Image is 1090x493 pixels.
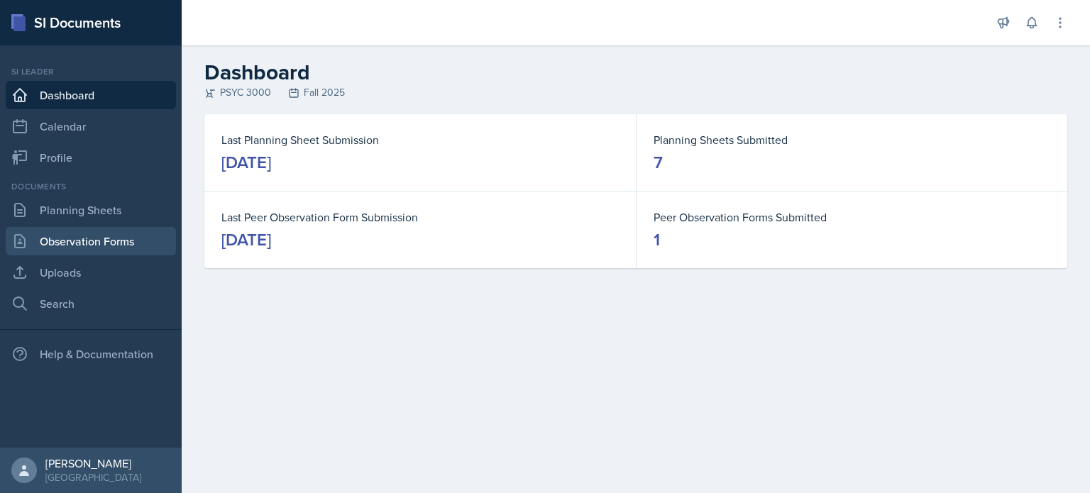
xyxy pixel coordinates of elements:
div: Si leader [6,65,176,78]
a: Search [6,289,176,318]
a: Dashboard [6,81,176,109]
dt: Last Planning Sheet Submission [221,131,619,148]
div: PSYC 3000 Fall 2025 [204,85,1067,100]
div: [PERSON_NAME] [45,456,141,470]
a: Calendar [6,112,176,140]
div: [GEOGRAPHIC_DATA] [45,470,141,484]
div: 1 [654,228,660,251]
dt: Last Peer Observation Form Submission [221,209,619,226]
div: [DATE] [221,228,271,251]
div: Documents [6,180,176,193]
div: Help & Documentation [6,340,176,368]
div: [DATE] [221,151,271,174]
div: 7 [654,151,663,174]
h2: Dashboard [204,60,1067,85]
a: Planning Sheets [6,196,176,224]
dt: Peer Observation Forms Submitted [654,209,1050,226]
a: Uploads [6,258,176,287]
a: Profile [6,143,176,172]
dt: Planning Sheets Submitted [654,131,1050,148]
a: Observation Forms [6,227,176,255]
